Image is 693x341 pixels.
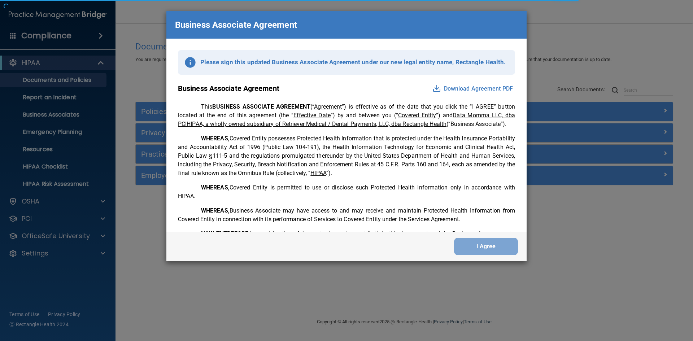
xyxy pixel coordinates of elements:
u: Covered Entity [398,112,436,119]
p: Business Associate Agreement [175,17,297,33]
u: Agreement [314,103,342,110]
p: This (“ ”) is effective as of the date that you click the “I AGREE” button located at the end of ... [178,102,515,128]
span: WHEREAS, [201,207,230,214]
span: NOW THEREFORE, [201,230,250,237]
button: I Agree [454,238,518,255]
iframe: Drift Widget Chat Controller [568,290,684,319]
p: Covered Entity possesses Protected Health Information that is protected under the Health Insuranc... [178,134,515,178]
u: HIPAA [310,170,326,176]
p: in consideration of the mutual promises set forth in this Agreement and the Business Arrangements... [178,229,515,255]
span: WHEREAS, [201,184,230,191]
span: BUSINESS ASSOCIATE AGREEMENT [212,103,310,110]
u: Data Momma LLC, dba PCIHIPAA, a wholly owned subsidiary of Retriever Medical / Dental Payments, L... [178,112,515,127]
p: Business Associate may have access to and may receive and maintain Protected Health Information f... [178,206,515,224]
p: Covered Entity is permitted to use or disclose such Protected Health Information only in accordan... [178,183,515,201]
button: Download Agreement PDF [430,83,515,95]
u: Effective Date [293,112,331,119]
p: Please sign this updated Business Associate Agreement under our new legal entity name, Rectangle ... [200,57,506,68]
span: WHEREAS, [201,135,230,142]
p: Business Associate Agreement [178,82,279,95]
